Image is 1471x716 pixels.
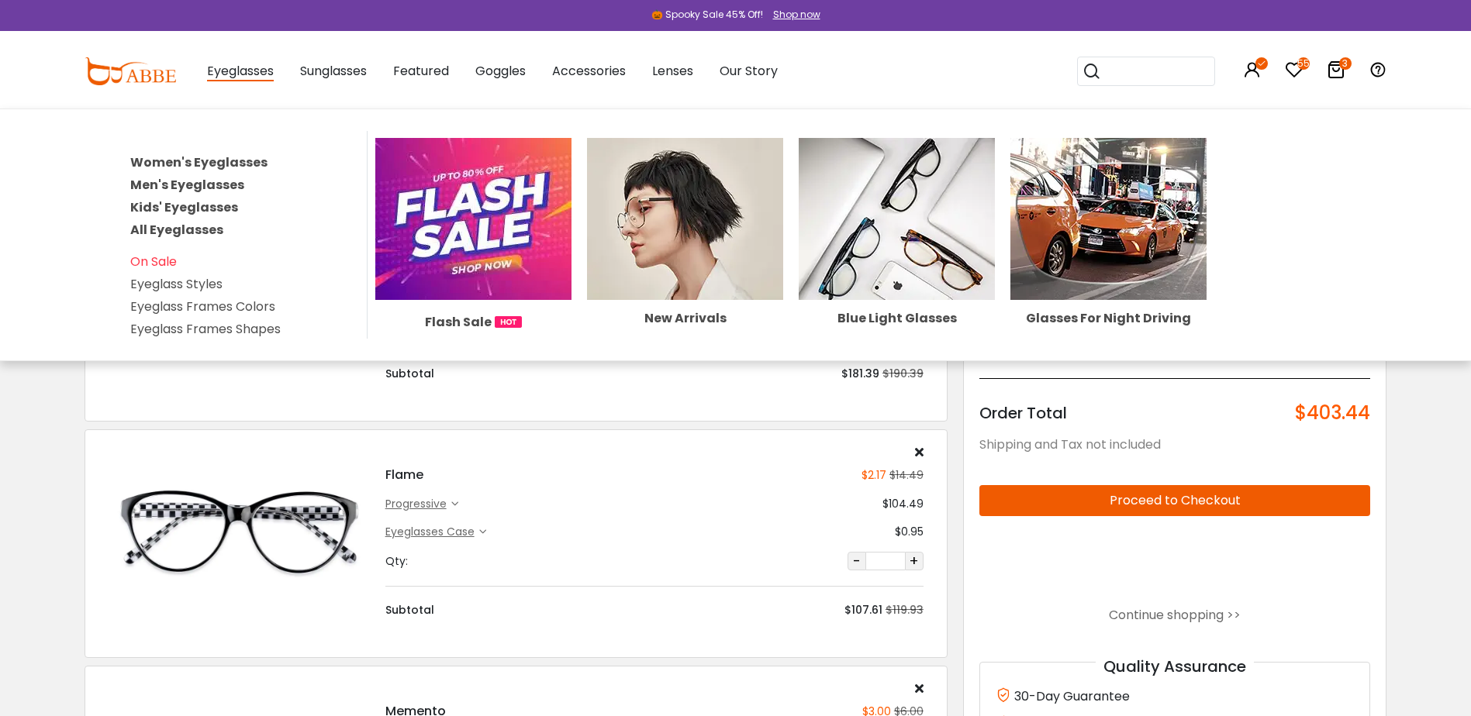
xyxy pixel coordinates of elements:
[385,466,423,484] h4: Flame
[799,138,995,300] img: Blue Light Glasses
[862,467,886,484] div: $2.17
[1297,57,1310,70] i: 55
[393,62,449,80] span: Featured
[841,366,879,382] div: $181.39
[130,253,177,270] a: On Sale
[495,316,522,328] img: 1724998894317IetNH.gif
[848,552,866,570] button: -
[996,686,1355,706] div: 30-Day Guarantee
[385,553,408,570] div: Qty:
[765,8,820,21] a: Shop now
[385,366,434,382] div: Subtotal
[130,153,268,171] a: Women's Eyeglasses
[979,435,1371,454] div: Shipping and Tax not included
[882,496,924,512] div: $104.49
[385,496,451,512] div: progressive
[587,138,783,300] img: New Arrivals
[773,8,820,22] div: Shop now
[651,8,763,22] div: 🎃 Spooky Sale 45% Off!
[207,62,274,81] span: Eyeglasses
[1339,57,1352,70] i: 3
[425,312,492,332] span: Flash Sale
[552,62,626,80] span: Accessories
[1327,64,1345,81] a: 3
[587,312,783,325] div: New Arrivals
[130,320,281,338] a: Eyeglass Frames Shapes
[130,198,238,216] a: Kids' Eyeglasses
[886,467,924,484] div: $14.49
[130,221,223,239] a: All Eyeglasses
[1109,606,1241,624] a: Continue shopping >>
[1096,656,1254,677] span: Quality Assurance
[375,209,571,332] a: Flash Sale
[720,62,778,80] span: Our Story
[895,524,924,540] div: $0.95
[1295,402,1370,424] span: $403.44
[1285,64,1304,81] a: 55
[905,552,924,570] button: +
[375,138,571,300] img: Flash Sale
[130,298,275,315] a: Eyeglass Frames Colors
[587,209,783,325] a: New Arrivals
[886,602,924,618] div: $119.93
[130,275,223,293] a: Eyeglass Styles
[979,528,1371,593] iframe: PayPal
[652,62,693,80] span: Lenses
[385,602,434,618] div: Subtotal
[85,57,176,85] img: abbeglasses.com
[844,602,882,618] div: $107.61
[385,524,479,540] div: Eyeglasses Case
[130,176,244,194] a: Men's Eyeglasses
[979,402,1067,424] span: Order Total
[799,209,995,325] a: Blue Light Glasses
[799,312,995,325] div: Blue Light Glasses
[300,62,367,80] span: Sunglasses
[979,485,1371,516] button: Proceed to Checkout
[475,62,526,80] span: Goggles
[1010,312,1207,325] div: Glasses For Night Driving
[1010,209,1207,325] a: Glasses For Night Driving
[109,466,370,597] img: Flame
[1010,138,1207,300] img: Glasses For Night Driving
[882,366,924,382] div: $190.39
